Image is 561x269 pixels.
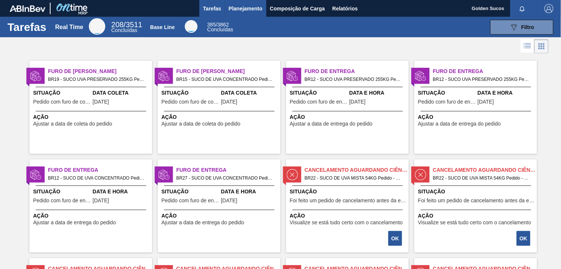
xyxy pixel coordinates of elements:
span: Ajustar a data de coleta do pedido [33,121,112,127]
span: Pedido com furo de entrega [418,99,476,105]
span: BR12 - SUCO UVA PRESERVADO 255KG Pedido - 1981391 [305,75,403,83]
span: Ajustar a data de entrega do pedido [33,220,116,225]
div: Real Time [89,18,105,35]
button: OK [388,231,402,246]
span: Furo de Entrega [305,67,409,75]
span: Ação [33,113,150,121]
span: Ajustar a data de entrega do pedido [418,121,501,127]
span: BR19 - SUCO UVA PRESERVADO 255KG Pedido - 2017670 [48,75,146,83]
span: Composição de Carga [270,4,325,13]
span: BR27 - SUCO DE UVA CONCENTRADO Pedido - 2030892 [176,174,275,182]
div: Real Time [111,22,142,33]
span: Situação [418,188,535,196]
img: status [30,169,41,180]
span: 22/09/2025, [221,198,237,203]
span: Furo de Entrega [433,67,537,75]
span: / 3511 [111,20,142,29]
span: Pedido com furo de coleta [33,99,91,105]
span: Situação [33,89,91,97]
button: Filtro [490,20,554,35]
span: 15/09/2025, [478,99,494,105]
span: Pedido com furo de entrega [290,99,347,105]
span: 26/09/2025 [221,99,237,105]
span: Ação [33,212,150,220]
span: Data e Hora [221,188,279,196]
span: Visualize se está tudo certo com o cancelamento [418,220,531,225]
span: Ação [290,212,407,220]
div: Base Line [150,24,175,30]
span: Cancelamento aguardando ciência [305,166,409,174]
span: Furo de Coleta [48,67,152,75]
span: Cancelamento aguardando ciência [433,166,537,174]
span: Planejamento [229,4,263,13]
span: Situação [418,89,476,97]
div: Real Time [55,24,83,31]
span: Data e Hora [93,188,150,196]
span: Ação [161,212,279,220]
span: 23/09/2025, [93,198,109,203]
div: Visão em Cards [535,39,549,53]
span: Furo de Entrega [48,166,152,174]
img: status [415,70,426,82]
img: status [287,169,298,180]
span: Situação [33,188,91,196]
span: Ajustar a data de entrega do pedido [161,220,244,225]
div: Completar tarefa: 30240010 [389,230,403,247]
span: Ação [161,113,279,121]
img: status [158,70,170,82]
span: Data Coleta [93,89,150,97]
span: Foi feito um pedido de cancelamento antes da etapa de aguardando faturamento [290,198,407,203]
span: 15/09/2025, [349,99,366,105]
h1: Tarefas [7,23,47,31]
span: 385 [207,22,216,28]
span: Tarefas [203,4,221,13]
span: Data e Hora [478,89,535,97]
img: status [415,169,426,180]
span: BR22 - SUCO DE UVA MISTA 54KG Pedido - 493273 [305,174,403,182]
span: Furo de Coleta [176,67,280,75]
div: Base Line [207,22,233,32]
div: Base Line [185,20,198,33]
span: Situação [161,89,219,97]
span: Data Coleta [221,89,279,97]
span: Ação [418,113,535,121]
img: Logout [545,4,554,13]
span: 03/09/2025 [93,99,109,105]
img: TNhmsLtSVTkK8tSr43FrP2fwEKptu5GPRR3wAAAABJRU5ErkJggg== [10,5,45,12]
span: Filtro [522,24,535,30]
span: Data e Hora [349,89,407,97]
span: Relatórios [333,4,358,13]
span: Situação [290,89,347,97]
span: Situação [161,188,219,196]
span: / 3862 [207,22,229,28]
span: BR12 - SUCO DE UVA CONCENTRADO Pedido - 2030890 [48,174,146,182]
span: Pedido com furo de entrega [33,198,91,203]
button: OK [517,231,530,246]
span: BR15 - SUCO DE UVA CONCENTRADO Pedido - 2030900 [176,75,275,83]
img: status [287,70,298,82]
button: Notificações [510,3,534,14]
span: Ajustar a data de entrega do pedido [290,121,373,127]
span: Ação [290,113,407,121]
span: Foi feito um pedido de cancelamento antes da etapa de aguardando faturamento [418,198,535,203]
span: Pedido com furo de entrega [161,198,219,203]
span: BR22 - SUCO DE UVA MISTA 54KG Pedido - 560507 [433,174,531,182]
span: Pedido com furo de coleta [161,99,219,105]
span: Concluídas [207,26,233,32]
span: Ação [418,212,535,220]
img: status [30,70,41,82]
span: 208 [111,20,124,29]
span: BR12 - SUCO UVA PRESERVADO 255KG Pedido - 1990795 [433,75,531,83]
div: Visão em Lista [521,39,535,53]
span: Visualize se está tudo certo com o cancelamento [290,220,403,225]
span: Situação [290,188,407,196]
img: status [158,169,170,180]
span: Concluídas [111,27,137,33]
div: Completar tarefa: 30240027 [517,230,531,247]
span: Furo de Entrega [176,166,280,174]
span: Ajustar a data de coleta do pedido [161,121,241,127]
